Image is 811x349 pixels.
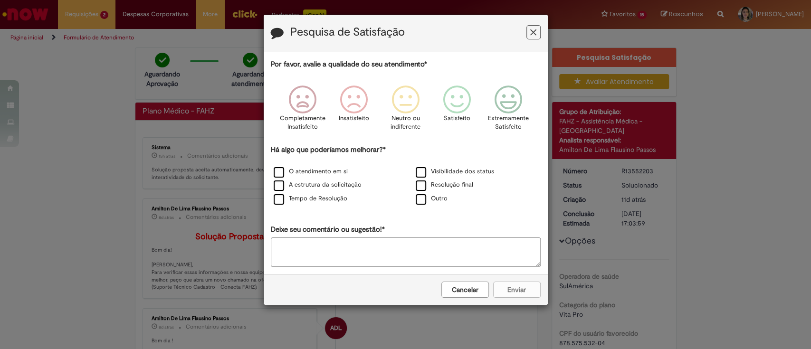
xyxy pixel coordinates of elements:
[271,145,541,206] div: Há algo que poderíamos melhorar?*
[433,78,481,143] div: Satisfeito
[416,194,448,203] label: Outro
[416,180,473,189] label: Resolução final
[388,114,422,132] p: Neutro ou indiferente
[441,282,489,298] button: Cancelar
[274,180,362,189] label: A estrutura da solicitação
[271,225,385,235] label: Deixe seu comentário ou sugestão!*
[416,167,494,176] label: Visibilidade dos status
[280,114,325,132] p: Completamente Insatisfeito
[444,114,470,123] p: Satisfeito
[271,59,427,69] label: Por favor, avalie a qualidade do seu atendimento*
[339,114,369,123] p: Insatisfeito
[274,167,348,176] label: O atendimento em si
[381,78,429,143] div: Neutro ou indiferente
[290,26,405,38] label: Pesquisa de Satisfação
[330,78,378,143] div: Insatisfeito
[488,114,529,132] p: Extremamente Satisfeito
[278,78,327,143] div: Completamente Insatisfeito
[484,78,533,143] div: Extremamente Satisfeito
[274,194,347,203] label: Tempo de Resolução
